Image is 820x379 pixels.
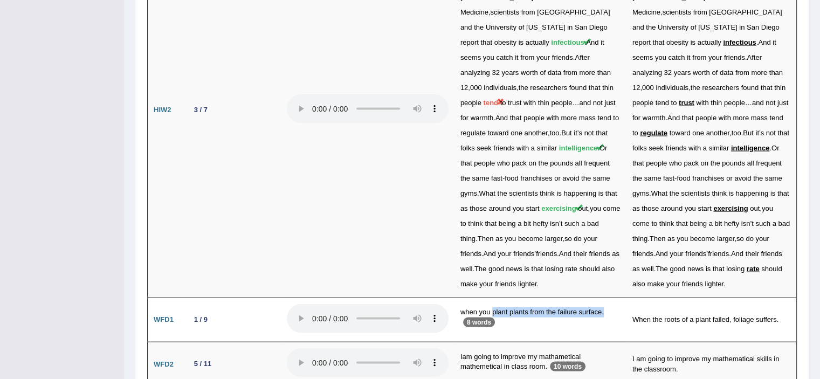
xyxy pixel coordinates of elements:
[505,174,518,182] span: food
[632,159,644,167] span: that
[549,129,559,137] span: too
[632,99,653,107] span: people
[460,99,481,107] span: people
[483,53,494,61] span: you
[538,159,548,167] span: the
[667,235,675,243] span: as
[712,68,718,77] span: of
[460,189,477,197] span: gyms
[773,38,776,46] span: it
[651,219,657,228] span: to
[662,8,691,16] span: scientists
[460,84,468,92] span: 12
[632,129,638,137] span: to
[587,219,599,228] span: bad
[734,174,751,182] span: avoid
[693,68,710,77] span: worth
[655,250,667,258] span: And
[509,189,538,197] span: scientists
[526,204,539,212] span: start
[728,189,733,197] span: is
[523,114,545,122] span: people
[688,144,701,152] span: with
[706,129,729,137] span: another
[583,235,597,243] span: your
[708,53,722,61] span: your
[685,204,696,212] span: you
[460,129,486,137] span: regulate
[666,38,688,46] span: obesity
[669,189,679,197] span: the
[492,68,499,77] span: 32
[575,23,587,31] span: San
[670,250,683,258] span: your
[632,189,649,197] span: gyms
[755,219,770,228] span: such
[669,159,682,167] span: who
[598,189,603,197] span: is
[702,84,739,92] span: researchers
[722,159,745,167] span: pounds
[739,23,745,31] span: in
[717,235,735,243] span: larger
[460,53,481,61] span: seems
[650,235,666,243] span: Then
[559,144,598,152] span: intelligence
[695,114,716,122] span: people
[760,129,764,137] span: s
[652,38,664,46] span: that
[494,38,516,46] span: obesity
[523,219,531,228] span: bit
[520,174,552,182] span: franchises
[632,250,653,258] span: friends
[724,219,739,228] span: hefty
[537,8,610,16] span: [GEOGRAPHIC_DATA]
[460,174,470,182] span: the
[524,129,547,137] span: another
[512,159,526,167] span: pack
[714,219,722,228] span: bit
[460,219,466,228] span: to
[470,84,482,92] span: 000
[692,174,724,182] span: franchises
[663,174,674,182] span: fast
[658,23,688,31] span: University
[741,219,750,228] span: isn
[493,144,514,152] span: friends
[526,38,549,46] span: actually
[519,38,523,46] span: is
[777,129,789,137] span: that
[646,159,667,167] span: people
[669,129,690,137] span: toward
[777,189,789,197] span: that
[726,174,733,182] span: or
[460,235,476,243] span: thing
[513,250,534,258] span: friends
[709,144,729,152] span: similar
[711,99,722,107] span: thin
[501,68,519,77] span: years
[541,204,576,212] span: exercising
[772,219,776,228] span: a
[632,38,651,46] span: report
[693,8,707,16] span: from
[719,114,731,122] span: with
[632,114,640,122] span: for
[755,129,759,137] span: it
[735,189,768,197] span: happening
[567,23,573,31] span: in
[519,84,528,92] span: the
[602,84,614,92] span: thin
[696,99,708,107] span: with
[471,114,494,122] span: warmth
[510,114,522,122] span: that
[548,68,561,77] span: data
[640,129,667,137] span: regulate
[724,53,745,61] span: friends
[474,159,495,167] span: people
[756,159,782,167] span: frequent
[511,129,522,137] span: one
[761,84,773,92] span: that
[508,99,521,107] span: trust
[700,159,708,167] span: on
